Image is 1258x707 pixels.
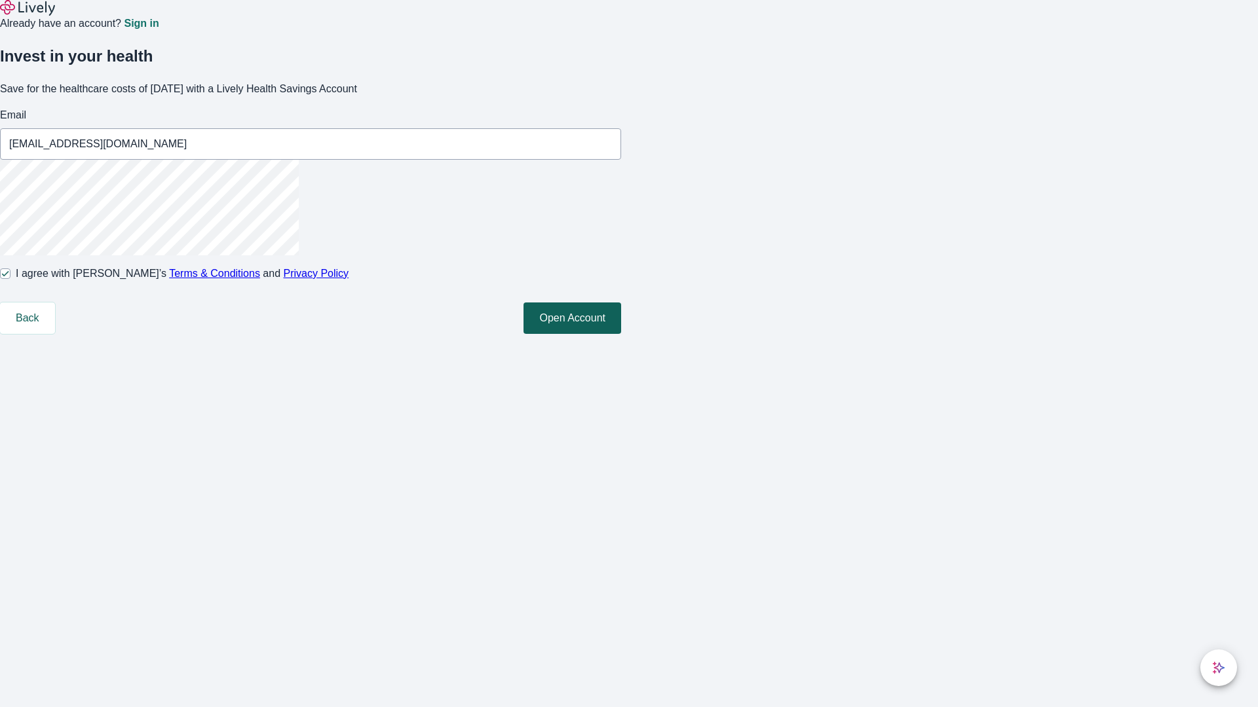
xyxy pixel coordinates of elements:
span: I agree with [PERSON_NAME]’s and [16,266,349,281]
svg: Lively AI Assistant [1212,661,1225,674]
button: chat [1200,649,1237,686]
a: Terms & Conditions [169,268,260,279]
a: Privacy Policy [284,268,349,279]
a: Sign in [124,18,159,29]
button: Open Account [524,302,621,334]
